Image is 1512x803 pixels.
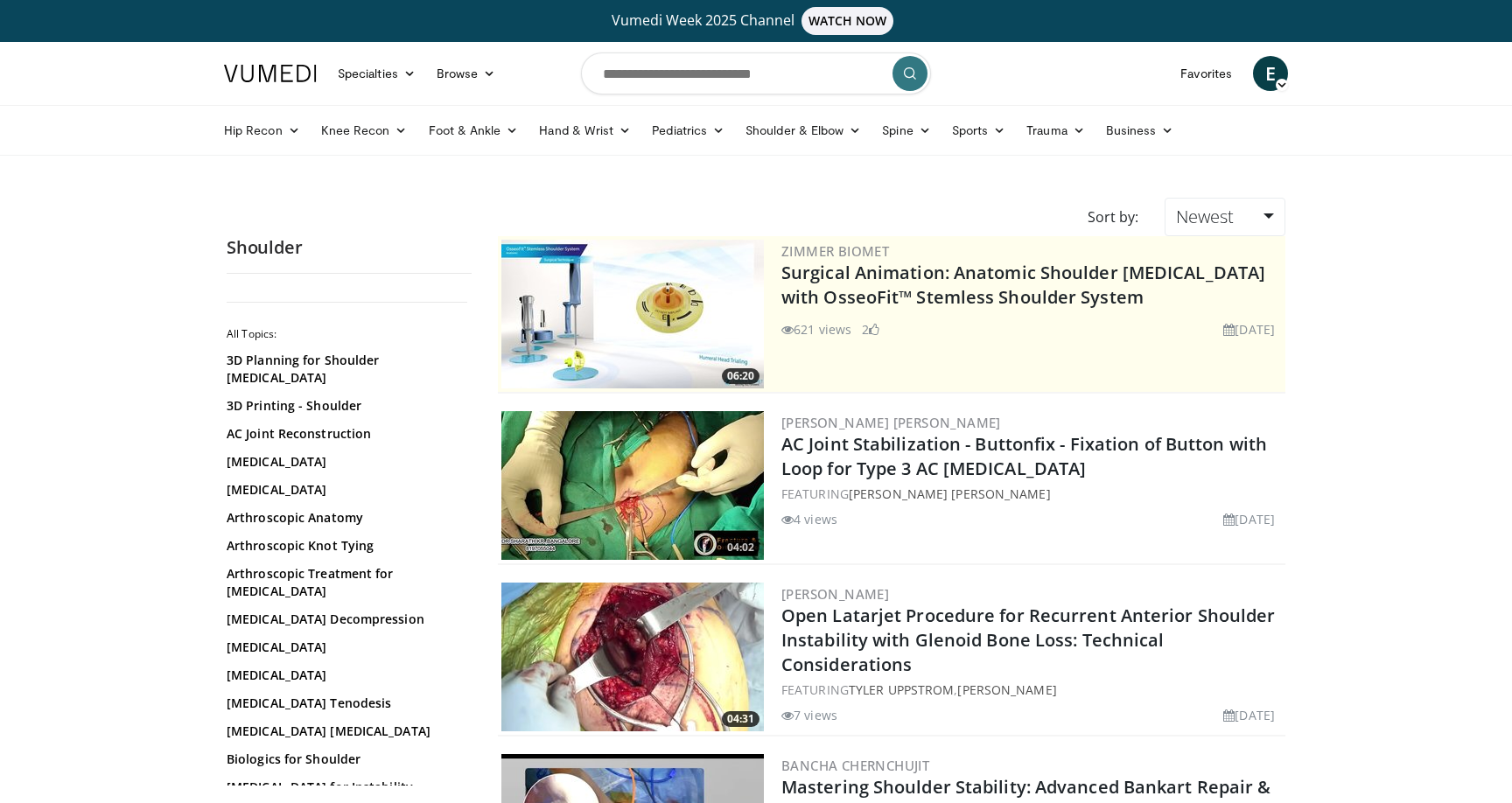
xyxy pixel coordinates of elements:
a: Knee Recon [311,113,418,148]
h2: Shoulder [227,236,472,259]
a: Foot & Ankle [418,113,529,148]
span: 06:20 [722,368,759,384]
img: VuMedi Logo [224,65,317,82]
span: WATCH NOW [801,7,894,35]
a: Specialties [327,56,426,91]
a: 04:31 [501,583,764,731]
a: 04:02 [501,411,764,560]
a: Newest [1165,198,1285,236]
a: [PERSON_NAME] [PERSON_NAME] [781,414,1001,431]
div: FEATURING [781,485,1282,503]
li: 621 views [781,320,851,339]
a: Hip Recon [213,113,311,148]
a: Tyler Uppstrom [849,681,954,698]
a: Sports [941,113,1017,148]
li: 7 views [781,706,837,724]
a: Surgical Animation: Anatomic Shoulder [MEDICAL_DATA] with OsseoFit™ Stemless Shoulder System [781,261,1265,309]
img: 84e7f812-2061-4fff-86f6-cdff29f66ef4.300x170_q85_crop-smart_upscale.jpg [501,240,764,388]
a: Zimmer Biomet [781,242,889,260]
a: [MEDICAL_DATA] [MEDICAL_DATA] [227,723,463,740]
a: Pediatrics [641,113,735,148]
a: [MEDICAL_DATA] [227,481,463,499]
a: [PERSON_NAME] [PERSON_NAME] [849,485,1051,502]
a: Arthroscopic Knot Tying [227,537,463,555]
a: [MEDICAL_DATA] Decompression [227,611,463,628]
a: 06:20 [501,240,764,388]
span: Newest [1176,205,1234,228]
li: 2 [862,320,879,339]
input: Search topics, interventions [581,52,931,94]
a: [MEDICAL_DATA] for Instability [227,779,463,796]
a: Hand & Wrist [528,113,641,148]
a: Trauma [1016,113,1095,148]
li: [DATE] [1223,320,1275,339]
img: c2f644dc-a967-485d-903d-283ce6bc3929.300x170_q85_crop-smart_upscale.jpg [501,411,764,560]
a: [MEDICAL_DATA] Tenodesis [227,695,463,712]
a: Spine [871,113,941,148]
a: Bancha Chernchujit [781,757,929,774]
a: Business [1095,113,1185,148]
div: Sort by: [1074,198,1151,236]
a: [PERSON_NAME] [781,585,889,603]
a: AC Joint Reconstruction [227,425,463,443]
a: Arthroscopic Treatment for [MEDICAL_DATA] [227,565,463,600]
a: 3D Planning for Shoulder [MEDICAL_DATA] [227,352,463,387]
a: [MEDICAL_DATA] [227,667,463,684]
li: [DATE] [1223,510,1275,528]
h2: All Topics: [227,327,467,341]
a: AC Joint Stabilization - Buttonfix - Fixation of Button with Loop for Type 3 AC [MEDICAL_DATA] [781,432,1267,480]
span: 04:31 [722,711,759,727]
a: Browse [426,56,507,91]
img: 2b2da37e-a9b6-423e-b87e-b89ec568d167.300x170_q85_crop-smart_upscale.jpg [501,583,764,731]
a: Favorites [1170,56,1242,91]
a: Vumedi Week 2025 ChannelWATCH NOW [227,7,1285,35]
a: Biologics for Shoulder [227,751,463,768]
span: 04:02 [722,540,759,555]
a: [MEDICAL_DATA] [227,639,463,656]
a: Shoulder & Elbow [735,113,871,148]
a: Arthroscopic Anatomy [227,509,463,527]
div: FEATURING , [781,681,1282,699]
a: [PERSON_NAME] [957,681,1056,698]
li: [DATE] [1223,706,1275,724]
a: E [1253,56,1288,91]
a: [MEDICAL_DATA] [227,453,463,471]
a: Open Latarjet Procedure for Recurrent Anterior Shoulder Instability with Glenoid Bone Loss: Techn... [781,604,1276,676]
li: 4 views [781,510,837,528]
a: 3D Printing - Shoulder [227,397,463,415]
